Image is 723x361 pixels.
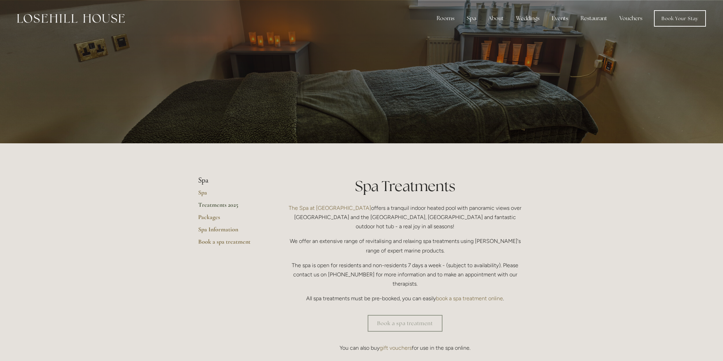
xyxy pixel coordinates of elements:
[285,236,525,255] p: We offer an extensive range of revitalising and relaxing spa treatments using [PERSON_NAME]'s ran...
[483,12,509,25] div: About
[614,12,648,25] a: Vouchers
[510,12,545,25] div: Weddings
[285,261,525,289] p: The spa is open for residents and non-residents 7 days a week - (subject to availability). Please...
[575,12,613,25] div: Restaurant
[285,294,525,303] p: All spa treatments must be pre-booked, you can easily .
[198,226,263,238] a: Spa Information
[285,343,525,352] p: You can also buy for use in the spa online.
[380,345,412,351] a: gift vouchers
[285,176,525,196] h1: Spa Treatments
[198,176,263,185] li: Spa
[285,203,525,231] p: offers a tranquil indoor heated pool with panoramic views over [GEOGRAPHIC_DATA] and the [GEOGRAP...
[546,12,574,25] div: Events
[436,295,503,302] a: book a spa treatment online
[289,205,371,211] a: The Spa at [GEOGRAPHIC_DATA]
[17,14,125,23] img: Losehill House
[654,10,706,27] a: Book Your Stay
[431,12,460,25] div: Rooms
[461,12,481,25] div: Spa
[198,238,263,250] a: Book a spa treatment
[198,201,263,213] a: Treatments 2025
[198,213,263,226] a: Packages
[198,189,263,201] a: Spa
[368,315,442,332] a: Book a spa treatment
